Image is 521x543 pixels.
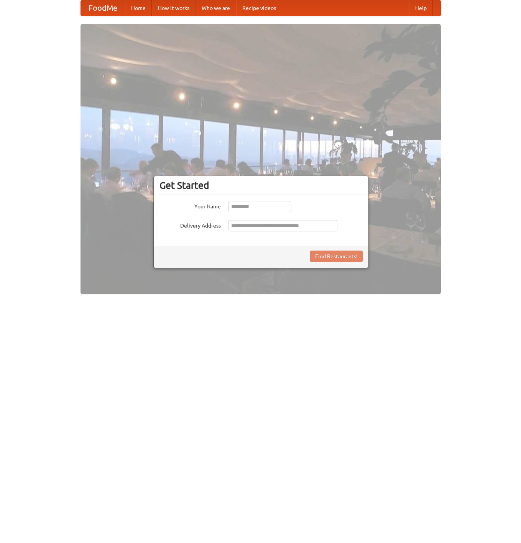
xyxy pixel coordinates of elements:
[409,0,433,16] a: Help
[196,0,236,16] a: Who we are
[310,251,363,262] button: Find Restaurants!
[125,0,152,16] a: Home
[159,220,221,229] label: Delivery Address
[236,0,282,16] a: Recipe videos
[159,180,363,191] h3: Get Started
[152,0,196,16] a: How it works
[159,201,221,210] label: Your Name
[81,0,125,16] a: FoodMe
